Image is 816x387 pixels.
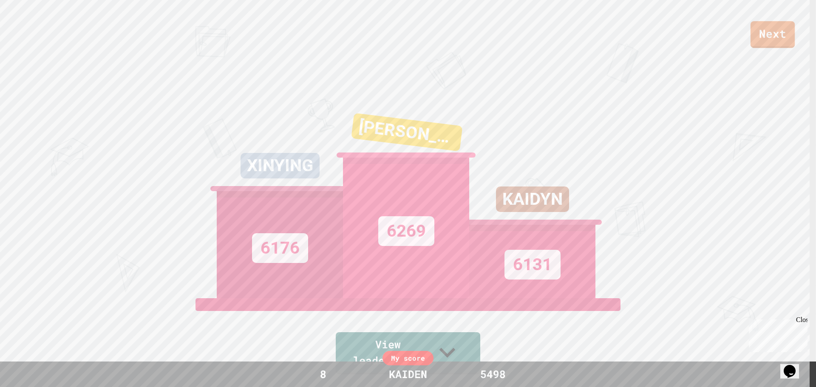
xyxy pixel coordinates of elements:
[745,316,807,352] iframe: chat widget
[378,216,434,246] div: 6269
[252,233,308,263] div: 6176
[382,351,433,365] div: My score
[461,366,525,382] div: 5498
[496,186,569,212] div: KAIDYN
[241,153,320,178] div: XINYING
[504,250,561,280] div: 6131
[380,366,436,382] div: KAIDEN
[780,353,807,379] iframe: chat widget
[351,113,462,152] div: [PERSON_NAME]
[336,332,480,374] a: View leaderboard
[3,3,59,54] div: Chat with us now!Close
[291,366,355,382] div: 8
[751,21,795,48] a: Next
